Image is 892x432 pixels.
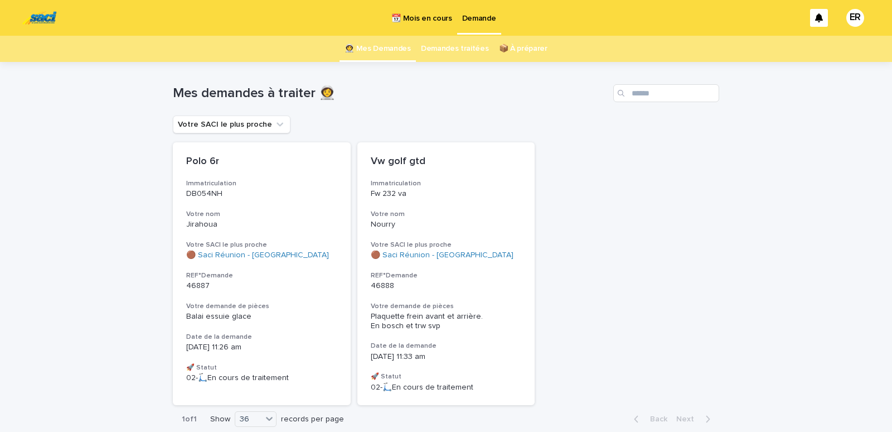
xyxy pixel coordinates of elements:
h3: Votre SACI le plus proche [371,241,522,249]
a: 👩‍🚀 Mes Demandes [345,36,411,62]
p: records per page [281,415,344,424]
h3: Date de la demande [371,342,522,351]
p: Polo 6r [186,156,337,168]
span: Next [676,415,701,423]
p: Nourry [371,220,522,229]
h3: Votre demande de pièces [371,302,522,311]
p: 46887 [186,281,337,291]
a: Vw golf gtdImmatriculationFw 232 vaVotre nomNourryVotre SACI le plus proche🟤 Saci Réunion - [GEOG... [357,142,535,405]
p: [DATE] 11:26 am [186,343,337,352]
h3: Immatriculation [186,179,337,188]
h3: 🚀 Statut [371,372,522,381]
p: Fw 232 va [371,189,522,199]
h3: Votre nom [371,210,522,219]
h3: 🚀 Statut [186,363,337,372]
button: Next [672,414,719,424]
h3: Immatriculation [371,179,522,188]
span: Back [643,415,667,423]
p: DB054NH [186,189,337,199]
p: 02-🛴En cours de traitement [186,373,337,383]
button: Back [625,414,672,424]
h3: REF°Demande [371,271,522,280]
a: Demandes traitées [421,36,489,62]
h3: Date de la demande [186,333,337,342]
span: Plaquette frein avant et arrière. En bosch et trw svp [371,313,483,330]
h3: Votre demande de pièces [186,302,337,311]
p: Vw golf gtd [371,156,522,168]
h3: REF°Demande [186,271,337,280]
input: Search [613,84,719,102]
a: 🟤 Saci Réunion - [GEOGRAPHIC_DATA] [186,251,329,260]
a: Polo 6rImmatriculationDB054NHVotre nomJirahouaVotre SACI le plus proche🟤 Saci Réunion - [GEOGRAPH... [173,142,351,405]
div: ER [846,9,864,27]
h3: Votre nom [186,210,337,219]
a: 📦 À préparer [499,36,547,62]
h3: Votre SACI le plus proche [186,241,337,249]
a: 🟤 Saci Réunion - [GEOGRAPHIC_DATA] [371,251,513,260]
p: [DATE] 11:33 am [371,352,522,362]
img: UC29JcTLQ3GheANZ19ks [22,7,56,29]
p: 46888 [371,281,522,291]
h1: Mes demandes à traiter 👩‍🚀 [173,85,609,102]
p: 02-🛴En cours de traitement [371,383,522,392]
span: Balai essuie glace [186,313,251,320]
p: Jirahoua [186,220,337,229]
div: 36 [235,414,262,425]
p: Show [210,415,230,424]
button: Votre SACI le plus proche [173,116,290,133]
